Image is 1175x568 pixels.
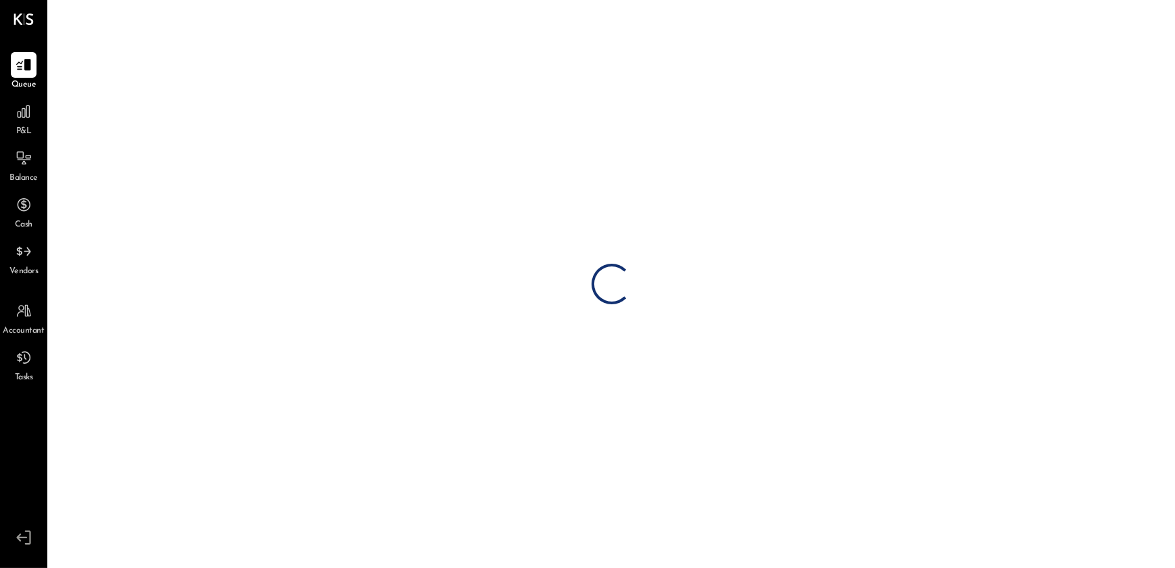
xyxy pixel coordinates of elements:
[1,239,47,278] a: Vendors
[1,298,47,337] a: Accountant
[9,266,39,278] span: Vendors
[3,325,45,337] span: Accountant
[1,192,47,231] a: Cash
[1,99,47,138] a: P&L
[15,219,32,231] span: Cash
[11,79,37,91] span: Queue
[1,52,47,91] a: Queue
[1,345,47,384] a: Tasks
[16,126,32,138] span: P&L
[15,372,33,384] span: Tasks
[1,145,47,185] a: Balance
[9,172,38,185] span: Balance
